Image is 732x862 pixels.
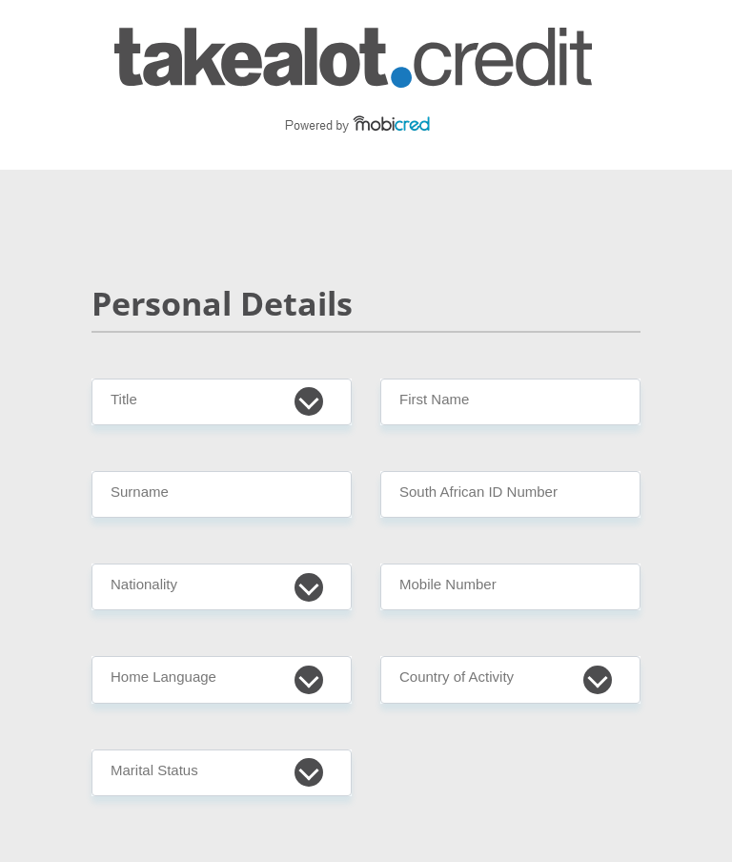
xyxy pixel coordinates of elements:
input: ID Number [380,471,640,518]
input: Surname [91,471,352,518]
img: takealot_credit logo [114,28,592,142]
input: Contact Number [380,564,640,610]
h2: Personal Details [91,284,640,323]
input: First Name [380,379,640,425]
